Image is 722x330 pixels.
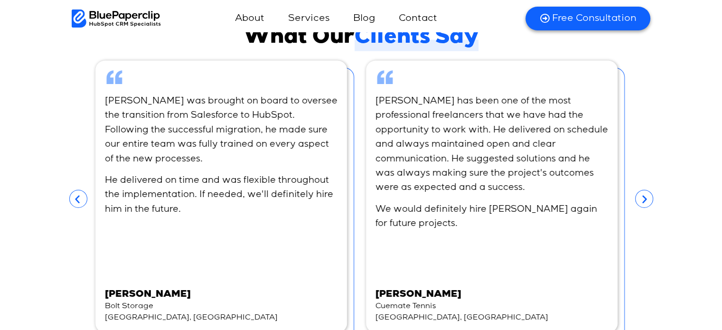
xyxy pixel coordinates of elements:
a: Free Consultation [525,7,650,30]
p: We would definitely hire [PERSON_NAME] again for future projects. [375,202,608,231]
nav: Menu [161,7,514,30]
span: Free Consultation [552,12,636,25]
span: [PERSON_NAME] [375,289,548,301]
span: Bolt Storage [GEOGRAPHIC_DATA], [GEOGRAPHIC_DATA] [105,301,278,323]
span: Cuemate Tennis [GEOGRAPHIC_DATA], [GEOGRAPHIC_DATA] [375,301,548,323]
a: About [225,7,274,30]
span: Clients Say [355,26,478,51]
p: He delivered on time and was flexible throughout the implementation. If needed, we'll definitely ... [105,173,338,217]
a: Services [279,7,339,30]
p: [PERSON_NAME] has been one of the most professional freelancers that we have had the opportunity ... [375,94,608,195]
a: Contact [389,7,447,30]
img: BluePaperClip Logo black [72,9,161,28]
span: [PERSON_NAME] [105,289,278,301]
p: [PERSON_NAME] was brought on board to oversee the transition from Salesforce to HubSpot. Followin... [105,94,338,166]
a: Blog [344,7,384,30]
h2: What Our [105,26,618,51]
